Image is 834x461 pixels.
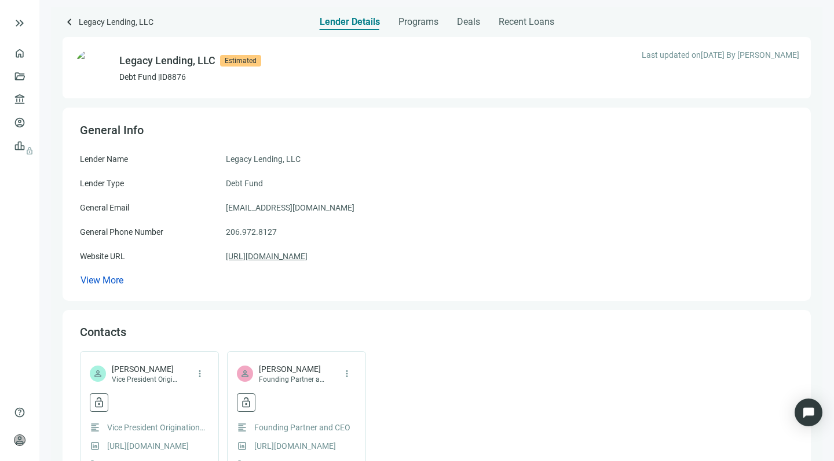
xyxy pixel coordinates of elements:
[642,49,799,61] span: Last updated on [DATE] By [PERSON_NAME]
[81,275,123,286] span: View More
[14,407,25,418] span: help
[63,15,76,29] span: keyboard_arrow_left
[254,440,336,452] a: [URL][DOMAIN_NAME]
[63,15,76,31] a: keyboard_arrow_left
[90,393,108,412] button: lock_open
[795,399,822,426] div: Open Intercom Messenger
[499,16,554,28] span: Recent Loans
[237,422,247,433] span: format_align_left
[457,16,480,28] span: Deals
[93,368,103,379] span: person
[320,16,380,28] span: Lender Details
[107,421,206,434] span: Vice President Originations and Capital Markets
[226,201,354,214] span: [EMAIL_ADDRESS][DOMAIN_NAME]
[107,440,189,452] a: [URL][DOMAIN_NAME]
[119,53,215,69] div: Legacy Lending, LLC
[338,364,356,383] button: more_vert
[80,179,124,188] span: Lender Type
[195,368,205,379] span: more_vert
[226,153,301,165] span: Legacy Lending, LLC
[191,364,209,383] button: more_vert
[398,16,438,28] span: Programs
[93,397,105,408] span: lock_open
[13,16,27,30] button: keyboard_double_arrow_right
[74,49,112,87] img: 0b0e61c9-2c0d-4973-83f7-b9d361e6aaf8
[80,274,124,286] button: View More
[80,203,129,212] span: General Email
[119,71,261,83] p: Debt Fund | ID 8876
[80,154,128,164] span: Lender Name
[237,393,255,412] button: lock_open
[226,226,277,238] span: 206.972.8127
[226,250,308,263] a: [URL][DOMAIN_NAME]
[112,363,178,375] span: [PERSON_NAME]
[80,252,125,261] span: Website URL
[342,368,352,379] span: more_vert
[90,422,100,433] span: format_align_left
[112,375,178,384] span: Vice President Originations and Capital Markets
[80,325,126,339] span: Contacts
[240,368,250,379] span: person
[80,123,144,137] span: General Info
[220,55,261,67] span: Estimated
[240,397,252,408] span: lock_open
[14,434,25,446] span: person
[254,421,350,434] span: Founding Partner and CEO
[259,375,325,384] span: Founding Partner and CEO
[80,227,163,237] span: General Phone Number
[259,363,325,375] span: [PERSON_NAME]
[226,177,263,190] span: Debt Fund
[79,15,153,31] span: Legacy Lending, LLC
